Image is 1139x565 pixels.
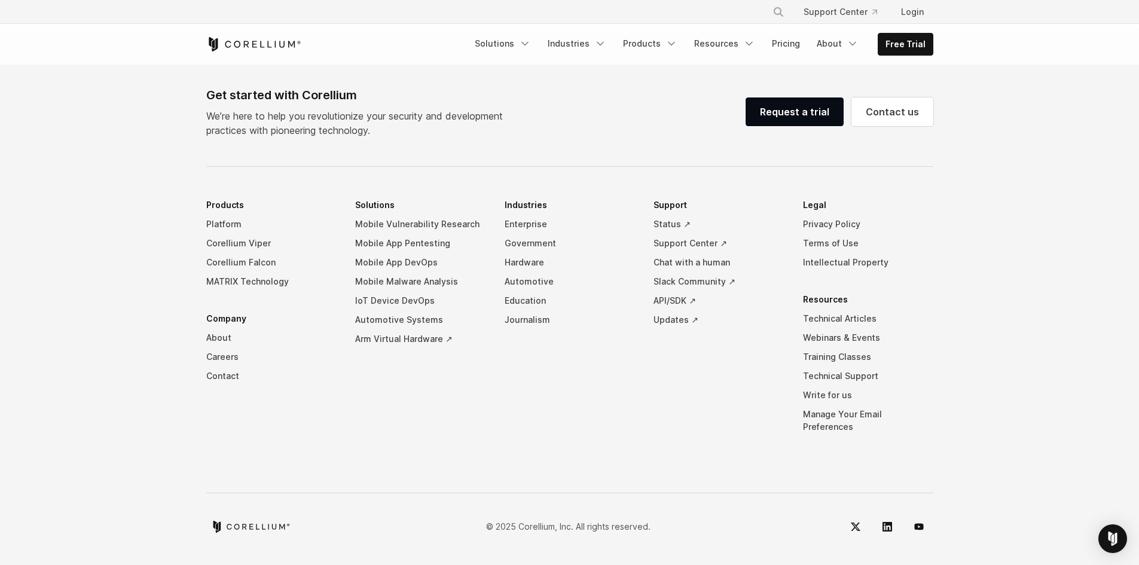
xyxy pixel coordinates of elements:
[505,272,635,291] a: Automotive
[206,86,512,104] div: Get started with Corellium
[687,33,762,54] a: Resources
[654,291,784,310] a: API/SDK ↗
[505,310,635,329] a: Journalism
[468,33,933,56] div: Navigation Menu
[654,253,784,272] a: Chat with a human
[355,310,485,329] a: Automotive Systems
[206,234,337,253] a: Corellium Viper
[803,405,933,436] a: Manage Your Email Preferences
[746,97,844,126] a: Request a trial
[206,272,337,291] a: MATRIX Technology
[206,367,337,386] a: Contact
[211,521,291,533] a: Corellium home
[486,520,651,533] p: © 2025 Corellium, Inc. All rights reserved.
[803,386,933,405] a: Write for us
[355,329,485,349] a: Arm Virtual Hardware ↗
[851,97,933,126] a: Contact us
[355,234,485,253] a: Mobile App Pentesting
[355,291,485,310] a: IoT Device DevOps
[206,196,933,454] div: Navigation Menu
[803,347,933,367] a: Training Classes
[206,215,337,234] a: Platform
[1098,524,1127,553] div: Open Intercom Messenger
[765,33,807,54] a: Pricing
[654,272,784,291] a: Slack Community ↗
[616,33,685,54] a: Products
[803,234,933,253] a: Terms of Use
[891,1,933,23] a: Login
[654,215,784,234] a: Status ↗
[505,234,635,253] a: Government
[905,512,933,541] a: YouTube
[206,109,512,138] p: We’re here to help you revolutionize your security and development practices with pioneering tech...
[768,1,789,23] button: Search
[878,33,933,55] a: Free Trial
[541,33,613,54] a: Industries
[654,310,784,329] a: Updates ↗
[758,1,933,23] div: Navigation Menu
[794,1,887,23] a: Support Center
[873,512,902,541] a: LinkedIn
[505,253,635,272] a: Hardware
[355,272,485,291] a: Mobile Malware Analysis
[810,33,866,54] a: About
[206,253,337,272] a: Corellium Falcon
[803,309,933,328] a: Technical Articles
[505,291,635,310] a: Education
[468,33,538,54] a: Solutions
[505,215,635,234] a: Enterprise
[355,253,485,272] a: Mobile App DevOps
[803,328,933,347] a: Webinars & Events
[841,512,870,541] a: Twitter
[803,253,933,272] a: Intellectual Property
[654,234,784,253] a: Support Center ↗
[803,367,933,386] a: Technical Support
[206,347,337,367] a: Careers
[206,37,301,51] a: Corellium Home
[803,215,933,234] a: Privacy Policy
[206,328,337,347] a: About
[355,215,485,234] a: Mobile Vulnerability Research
